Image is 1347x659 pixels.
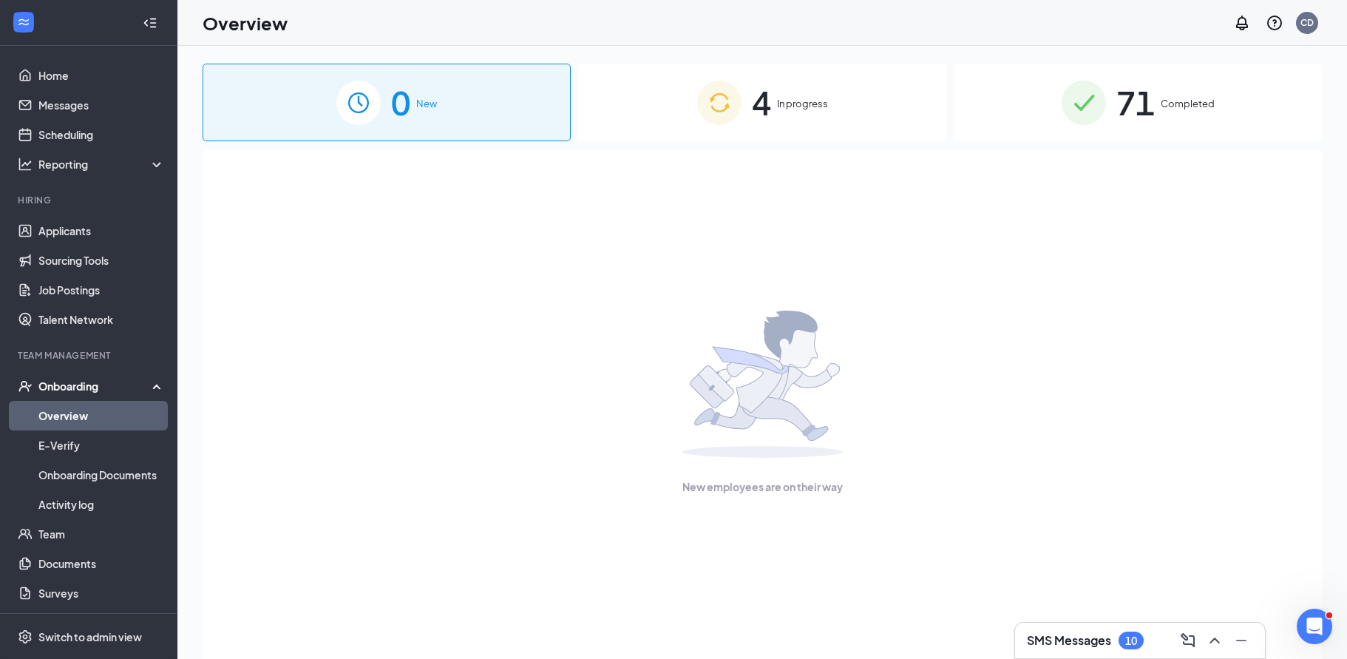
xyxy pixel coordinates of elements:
[18,194,162,206] div: Hiring
[38,275,165,305] a: Job Postings
[18,629,33,644] svg: Settings
[777,96,828,111] span: In progress
[1203,629,1226,652] button: ChevronUp
[391,77,410,128] span: 0
[38,578,165,608] a: Surveys
[38,61,165,90] a: Home
[1297,609,1332,644] iframe: Intercom live chat
[1125,635,1137,647] div: 10
[416,96,437,111] span: New
[1206,632,1224,649] svg: ChevronUp
[1179,632,1197,649] svg: ComposeMessage
[38,549,165,578] a: Documents
[1232,632,1250,649] svg: Minimize
[1116,77,1155,128] span: 71
[1300,16,1314,29] div: CD
[38,216,165,246] a: Applicants
[38,305,165,334] a: Talent Network
[38,157,166,172] div: Reporting
[18,379,33,393] svg: UserCheck
[38,490,165,519] a: Activity log
[38,430,165,460] a: E-Verify
[38,90,165,120] a: Messages
[1233,14,1251,32] svg: Notifications
[1027,632,1111,649] h3: SMS Messages
[143,16,157,30] svg: Collapse
[1176,629,1200,652] button: ComposeMessage
[752,77,771,128] span: 4
[38,120,165,149] a: Scheduling
[1266,14,1283,32] svg: QuestionInfo
[18,349,162,362] div: Team Management
[38,460,165,490] a: Onboarding Documents
[38,379,152,393] div: Onboarding
[1161,96,1215,111] span: Completed
[1229,629,1253,652] button: Minimize
[38,519,165,549] a: Team
[38,629,142,644] div: Switch to admin view
[203,10,288,36] h1: Overview
[682,479,843,495] span: New employees are on their way
[18,157,33,172] svg: Analysis
[38,401,165,430] a: Overview
[16,15,31,30] svg: WorkstreamLogo
[38,246,165,275] a: Sourcing Tools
